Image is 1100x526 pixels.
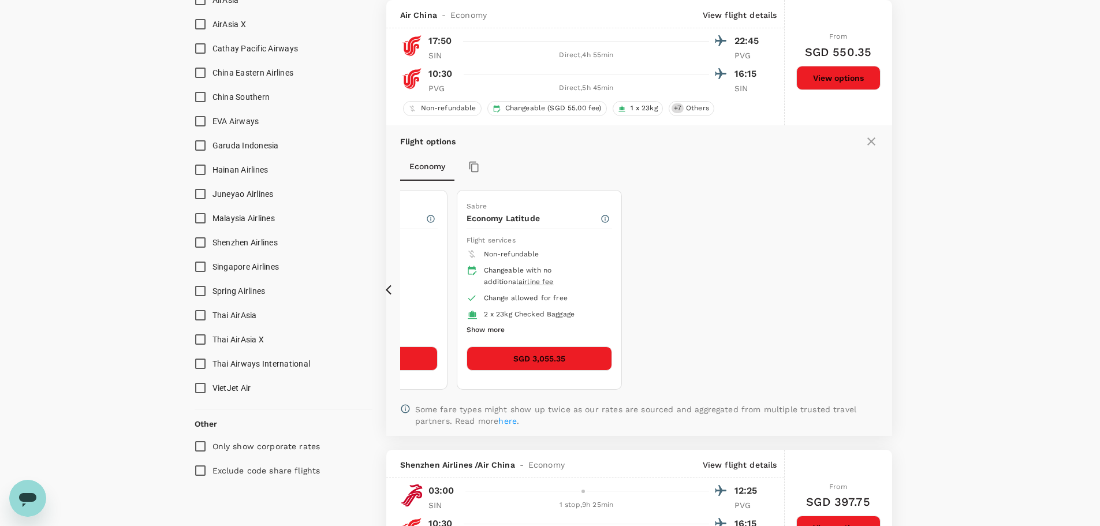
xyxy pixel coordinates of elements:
[400,9,437,21] span: Air China
[400,153,454,181] button: Economy
[528,459,565,471] span: Economy
[484,250,539,258] span: Non-refundable
[428,50,457,61] p: SIN
[212,238,278,247] span: Shenzhen Airlines
[734,50,763,61] p: PVG
[515,459,528,471] span: -
[467,212,600,224] p: Economy Latitude
[428,67,453,81] p: 10:30
[400,34,423,57] img: CA
[734,34,763,48] p: 22:45
[415,404,878,427] p: Some fare types might show up twice as our rates are sourced and aggregated from multiple trusted...
[681,103,714,113] span: Others
[669,101,714,116] div: +7Others
[428,34,452,48] p: 17:50
[212,165,269,174] span: Hainan Airlines
[212,359,311,368] span: Thai Airways International
[501,103,606,113] span: Changeable (SGD 55.00 fee)
[212,20,246,29] span: AirAsia X
[450,9,487,21] span: Economy
[467,202,487,210] span: Sabre
[437,9,450,21] span: -
[734,484,763,498] p: 12:25
[212,141,279,150] span: Garuda Indonesia
[467,323,505,338] button: Show more
[212,335,264,344] span: Thai AirAsia X
[805,43,872,61] h6: SGD 550.35
[498,416,517,426] a: here
[626,103,662,113] span: 1 x 23kg
[467,236,516,244] span: Flight services
[703,9,777,21] p: View flight details
[212,311,257,320] span: Thai AirAsia
[212,383,251,393] span: VietJet Air
[428,484,454,498] p: 03:00
[519,278,554,286] span: airline fee
[484,265,603,288] div: Changeable with no additional
[428,83,457,94] p: PVG
[212,465,320,476] p: Exclude code share flights
[467,346,612,371] button: SGD 3,055.35
[9,480,46,517] iframe: Button to launch messaging window
[416,103,481,113] span: Non-refundable
[703,459,777,471] p: View flight details
[400,136,456,147] p: Flight options
[212,262,279,271] span: Singapore Airlines
[400,67,423,90] img: CA
[212,214,275,223] span: Malaysia Airlines
[734,83,763,94] p: SIN
[487,101,607,116] div: Changeable (SGD 55.00 fee)
[212,189,274,199] span: Juneyao Airlines
[464,50,709,61] div: Direct , 4h 55min
[829,483,847,491] span: From
[613,101,663,116] div: 1 x 23kg
[672,103,684,113] span: + 7
[464,499,709,511] div: 1 stop , 9h 25min
[400,459,515,471] span: Shenzhen Airlines / Air China
[806,493,870,511] h6: SGD 397.75
[212,92,270,102] span: China Southern
[734,67,763,81] p: 16:15
[212,68,294,77] span: China Eastern Airlines
[464,83,709,94] div: Direct , 5h 45min
[484,294,568,302] span: Change allowed for free
[212,117,259,126] span: EVA Airways
[212,286,266,296] span: Spring Airlines
[212,441,320,452] p: Only show corporate rates
[829,32,847,40] span: From
[400,484,423,507] img: ZH
[484,310,575,318] span: 2 x 23kg Checked Baggage
[428,499,457,511] p: SIN
[195,418,218,430] p: Other
[403,101,482,116] div: Non-refundable
[734,499,763,511] p: PVG
[796,66,881,90] button: View options
[212,44,299,53] span: Cathay Pacific Airways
